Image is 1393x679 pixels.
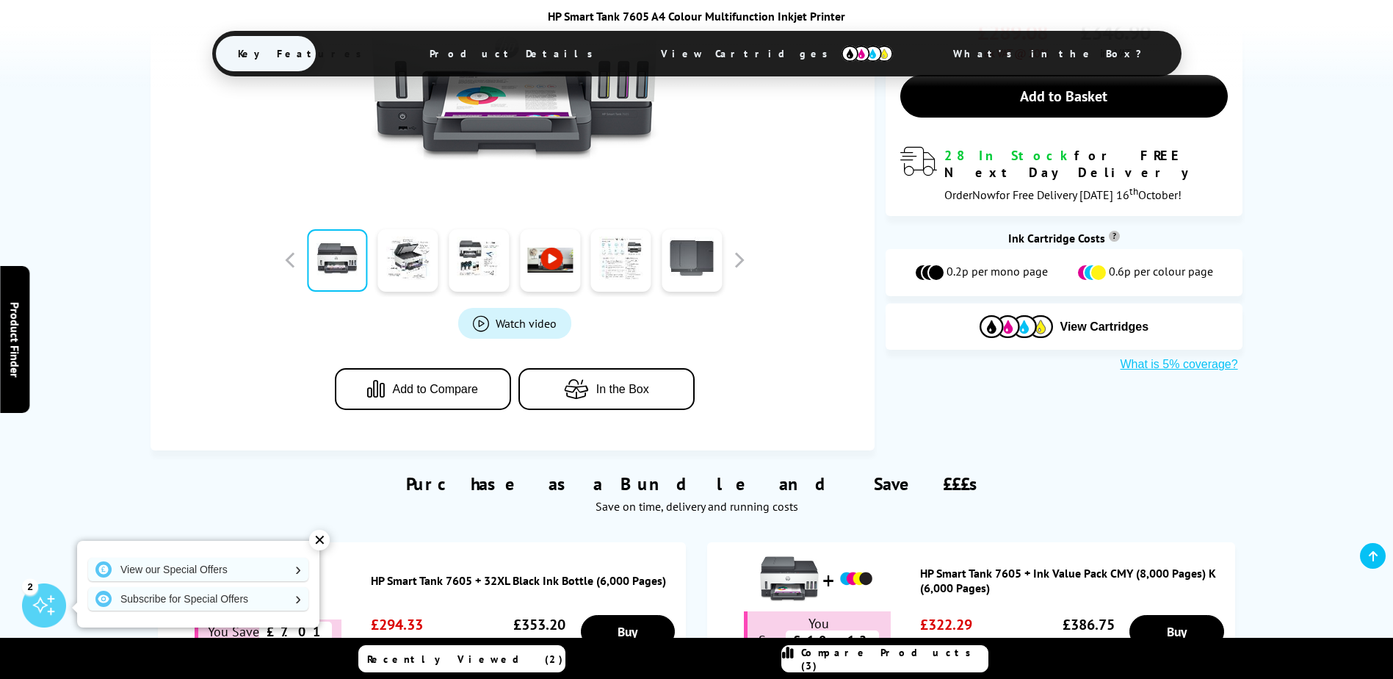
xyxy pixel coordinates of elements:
[458,308,571,339] a: Product_All_Videos
[1060,320,1149,334] span: View Cartridges
[944,187,1182,202] span: Order for Free Delivery [DATE] 16 October!
[259,622,332,642] span: £7.01
[581,615,675,648] a: Buy
[513,615,565,634] span: £353.20
[22,578,38,594] div: 2
[931,36,1178,71] span: What’s in the Box?
[7,302,22,378] span: Product Finder
[88,587,308,611] a: Subscribe for Special Offers
[496,316,557,331] span: Watch video
[1129,184,1138,198] sup: th
[1109,264,1213,281] span: 0.6p per colour page
[1109,231,1120,242] sup: Cost per page
[801,646,988,672] span: Compare Products (3)
[1063,634,1115,648] span: inc VAT
[639,35,915,73] span: View Cartridges
[897,315,1231,339] button: View Cartridges
[886,231,1242,245] div: Ink Cartridge Costs
[408,36,623,71] span: Product Details
[216,36,391,71] span: Key Features
[900,75,1228,118] a: Add to Basket
[760,550,819,608] img: HP Smart Tank 7605 + Ink Value Pack CMY (8,000 Pages) K (6,000 Pages)
[392,383,478,396] span: Add to Compare
[596,383,649,396] span: In the Box
[944,147,1074,164] span: 28 In Stock
[842,46,893,62] img: cmyk-icon.svg
[169,499,1223,514] div: Save on time, delivery and running costs
[786,630,879,650] span: £10.12
[371,615,436,634] span: £294.33
[947,264,1048,281] span: 0.2p per mono page
[920,634,985,648] span: ex VAT @ 20%
[900,147,1228,201] div: modal_delivery
[972,187,996,202] span: Now
[920,566,1228,595] a: HP Smart Tank 7605 + Ink Value Pack CMY (8,000 Pages) K (6,000 Pages)
[88,558,308,581] a: View our Special Offers
[1129,615,1223,648] a: Buy
[920,615,985,634] span: £322.29
[944,147,1228,181] div: for FREE Next Day Delivery
[335,368,511,410] button: Add to Compare
[1116,357,1242,372] button: What is 5% coverage?
[151,450,1242,521] div: Purchase as a Bundle and Save £££s
[371,634,436,648] span: ex VAT @ 20%
[309,530,330,550] div: ✕
[838,561,875,597] img: HP Smart Tank 7605 + Ink Value Pack CMY (8,000 Pages) K (6,000 Pages)
[371,573,679,588] a: HP Smart Tank 7605 + 32XL Black Ink Bottle (6,000 Pages)
[1063,615,1115,634] span: £386.75
[518,368,695,410] button: In the Box
[744,611,891,653] div: You Save
[195,619,341,644] div: You Save
[358,645,565,672] a: Recently Viewed (2)
[367,653,563,666] span: Recently Viewed (2)
[183,9,1211,24] div: HP Smart Tank 7605 A4 Colour Multifunction Inkjet Printer
[980,315,1053,338] img: Cartridges
[781,645,988,672] a: Compare Products (3)
[513,634,565,648] span: inc VAT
